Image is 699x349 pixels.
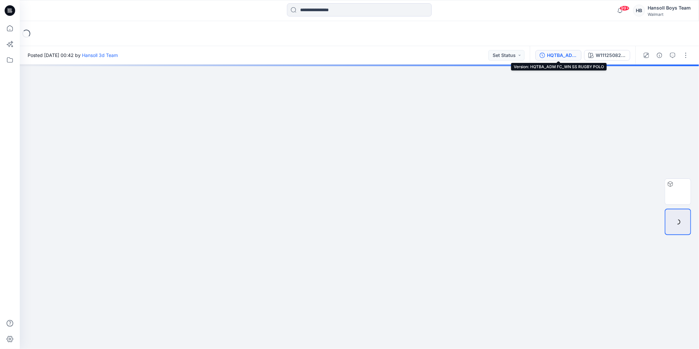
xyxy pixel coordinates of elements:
[28,52,118,59] span: Posted [DATE] 00:42 by
[648,4,691,12] div: Hansoll Boys Team
[654,50,665,61] button: Details
[82,52,118,58] a: Hansoll 3d Team
[648,12,691,17] div: Walmart
[633,5,645,16] div: HB
[596,52,626,59] div: W111250826UL04BC
[584,50,630,61] button: W111250826UL04BC
[620,6,630,11] span: 99+
[547,52,577,59] div: HQTBA_ADM FC_WN SS RUGBY POLO
[535,50,582,61] button: HQTBA_ADM FC_WN SS RUGBY POLO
